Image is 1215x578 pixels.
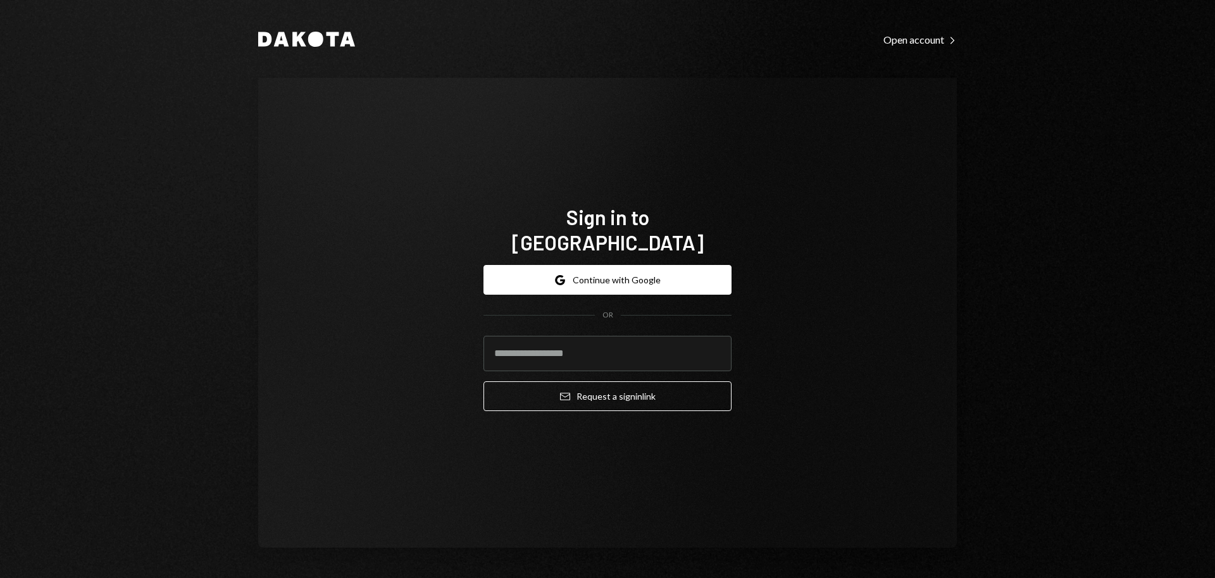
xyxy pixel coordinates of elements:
[602,310,613,321] div: OR
[483,381,732,411] button: Request a signinlink
[483,204,732,255] h1: Sign in to [GEOGRAPHIC_DATA]
[883,32,957,46] a: Open account
[883,34,957,46] div: Open account
[483,265,732,295] button: Continue with Google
